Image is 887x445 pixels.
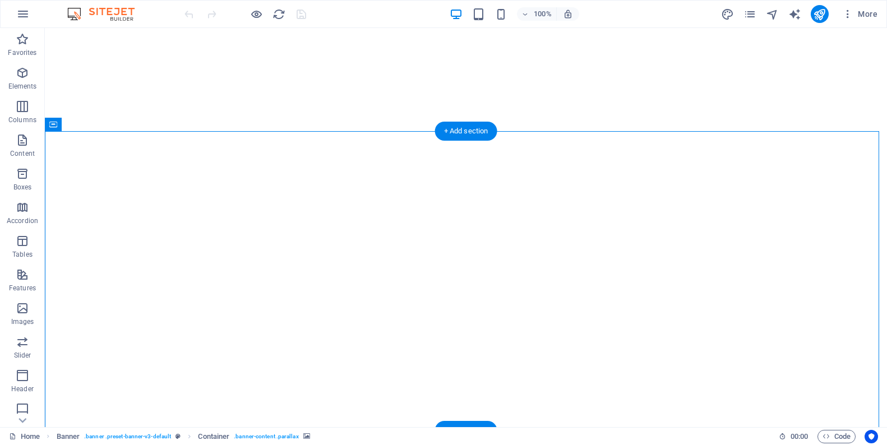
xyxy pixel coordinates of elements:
h6: Session time [779,430,809,443]
span: Click to select. Double-click to edit [198,430,229,443]
h6: 100% [534,7,552,21]
p: Favorites [8,48,36,57]
span: . banner .preset-banner-v3-default [84,430,171,443]
button: Usercentrics [865,430,878,443]
p: Slider [14,351,31,360]
p: Tables [12,250,33,259]
span: More [842,8,877,20]
p: Columns [8,115,36,124]
span: . banner-content .parallax [234,430,298,443]
p: Features [9,284,36,293]
button: text_generator [788,7,802,21]
button: Click here to leave preview mode and continue editing [250,7,263,21]
p: Elements [8,82,37,91]
i: Pages (Ctrl+Alt+S) [743,8,756,21]
p: Content [10,149,35,158]
button: navigator [766,7,779,21]
img: Editor Logo [64,7,149,21]
button: publish [811,5,829,23]
span: : [798,432,800,441]
i: This element is a customizable preset [175,433,181,439]
button: reload [272,7,285,21]
button: More [838,5,882,23]
button: Code [817,430,856,443]
nav: breadcrumb [57,430,310,443]
div: + Add section [435,122,497,141]
p: Images [11,317,34,326]
span: Click to select. Double-click to edit [57,430,80,443]
i: Design (Ctrl+Alt+Y) [721,8,734,21]
i: Navigator [766,8,779,21]
p: Accordion [7,216,38,225]
button: design [721,7,734,21]
i: On resize automatically adjust zoom level to fit chosen device. [563,9,573,19]
div: + Add section [435,421,497,440]
i: This element contains a background [303,433,310,439]
p: Boxes [13,183,32,192]
span: Code [823,430,851,443]
button: pages [743,7,757,21]
i: AI Writer [788,8,801,21]
i: Reload page [272,8,285,21]
p: Header [11,384,34,393]
button: 100% [517,7,557,21]
a: Click to cancel selection. Double-click to open Pages [9,430,40,443]
i: Publish [813,8,826,21]
span: 00 00 [791,430,808,443]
